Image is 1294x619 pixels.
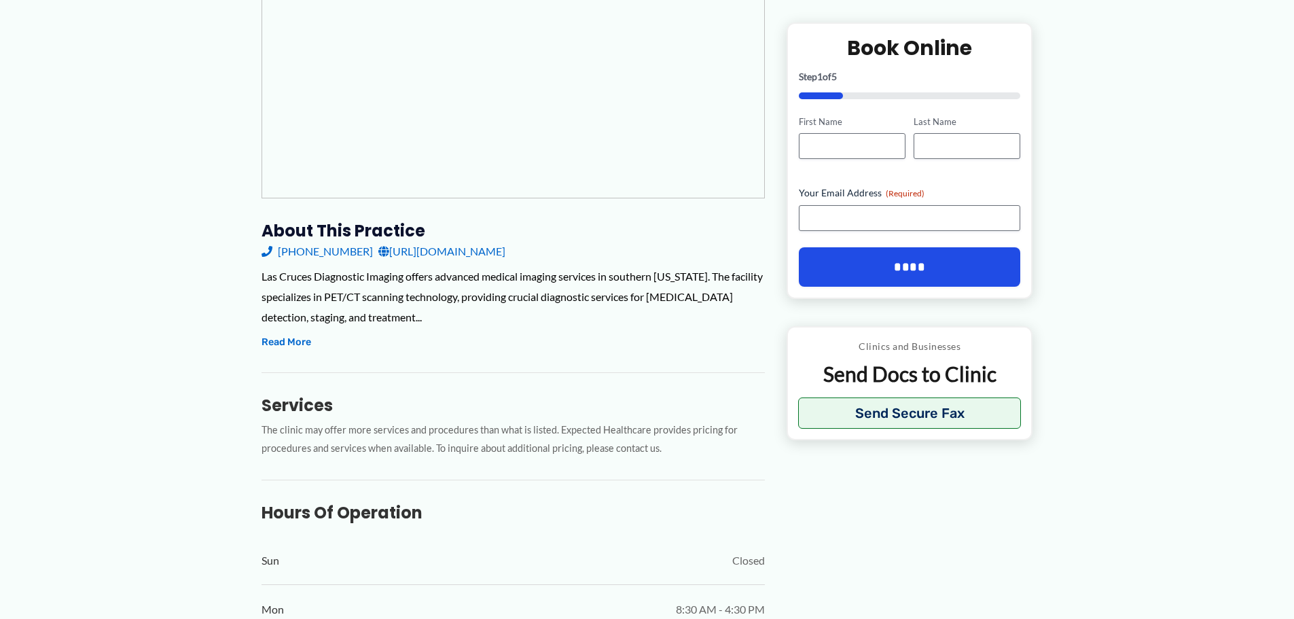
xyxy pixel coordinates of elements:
[378,241,505,262] a: [URL][DOMAIN_NAME]
[799,186,1021,200] label: Your Email Address
[886,188,924,198] span: (Required)
[799,71,1021,81] p: Step of
[817,70,823,82] span: 1
[262,334,311,351] button: Read More
[262,395,765,416] h3: Services
[798,361,1022,387] p: Send Docs to Clinic
[914,115,1020,128] label: Last Name
[799,115,905,128] label: First Name
[262,502,765,523] h3: Hours of Operation
[262,220,765,241] h3: About this practice
[799,34,1021,60] h2: Book Online
[831,70,837,82] span: 5
[798,338,1022,355] p: Clinics and Businesses
[262,550,279,571] span: Sun
[262,241,373,262] a: [PHONE_NUMBER]
[262,266,765,327] div: Las Cruces Diagnostic Imaging offers advanced medical imaging services in southern [US_STATE]. Th...
[798,397,1022,429] button: Send Secure Fax
[262,421,765,458] p: The clinic may offer more services and procedures than what is listed. Expected Healthcare provid...
[732,550,765,571] span: Closed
